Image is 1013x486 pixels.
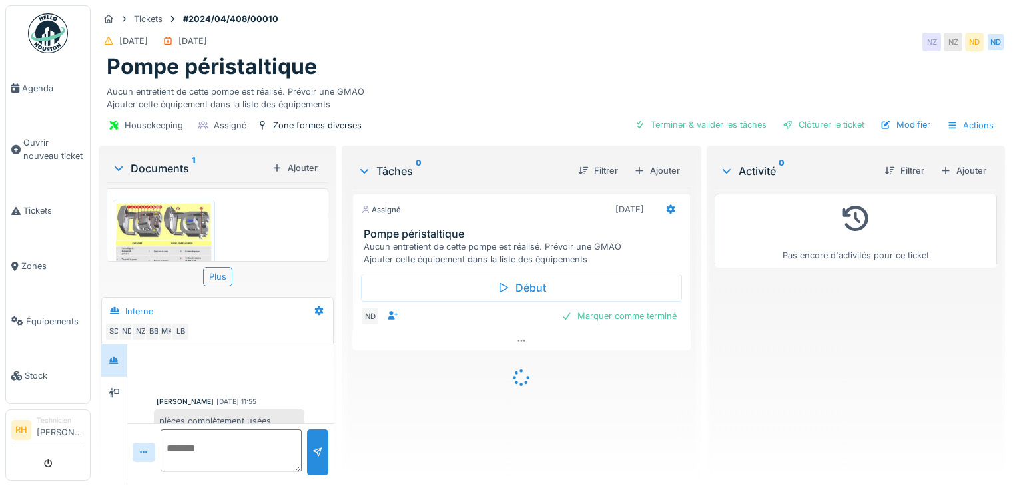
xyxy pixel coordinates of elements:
span: Tickets [23,204,85,217]
div: [DATE] [178,35,207,47]
div: Aucun entretient de cette pompe est réalisé. Prévoir une GMAO Ajouter cette équipement dans la li... [107,80,997,111]
span: Zones [21,260,85,272]
div: NZ [944,33,962,51]
div: Activité [720,163,874,179]
h1: Pompe péristaltique [107,54,317,79]
div: Marquer comme terminé [556,307,682,325]
div: Clôturer le ticket [777,116,870,134]
h3: Pompe péristaltique [364,228,685,240]
li: RH [11,420,31,440]
sup: 1 [192,160,195,176]
span: Ouvrir nouveau ticket [23,136,85,162]
div: Technicien [37,415,85,425]
div: LB [171,322,190,341]
div: ND [118,322,137,341]
div: ND [361,307,380,326]
div: [DATE] 11:55 [216,397,256,407]
div: [PERSON_NAME] [157,397,214,407]
div: Documents [112,160,266,176]
div: Tickets [134,13,163,25]
a: RH Technicien[PERSON_NAME] [11,415,85,447]
div: Actions [941,116,1000,135]
div: Ajouter [266,159,323,177]
div: BB [145,322,163,341]
sup: 0 [416,163,422,179]
strong: #2024/04/408/00010 [178,13,284,25]
li: [PERSON_NAME] [37,415,85,444]
div: Modifier [875,116,936,134]
div: Terminer & valider les tâches [629,116,772,134]
img: j6hfgkmd59zeseba1qyniaekmfrm [116,203,212,289]
div: Zone formes diverses [273,119,362,132]
div: pièces complètement usées [PERSON_NAME] s'occupe de la commande [154,409,304,459]
div: Ajouter [629,162,685,180]
a: Tickets [6,184,90,239]
div: Ajouter [935,162,992,180]
span: Stock [25,369,85,382]
div: Interne [125,305,153,318]
div: ND [986,33,1005,51]
div: Plus [203,267,232,286]
span: Agenda [22,82,85,95]
div: ND [965,33,984,51]
div: [DATE] [615,203,644,216]
div: [DATE] [119,35,148,47]
a: Agenda [6,61,90,116]
div: Pas encore d'activités pour ce ticket [723,200,988,262]
span: Équipements [26,315,85,328]
a: Zones [6,238,90,294]
div: Tâches [358,163,567,179]
div: MK [158,322,176,341]
div: Aucun entretient de cette pompe est réalisé. Prévoir une GMAO Ajouter cette équipement dans la li... [364,240,685,266]
img: Badge_color-CXgf-gQk.svg [28,13,68,53]
div: NZ [131,322,150,341]
div: Filtrer [879,162,930,180]
div: Assigné [214,119,246,132]
div: Housekeeping [125,119,183,132]
div: SD [105,322,123,341]
div: Assigné [361,204,401,216]
div: Filtrer [573,162,623,180]
a: Équipements [6,294,90,349]
a: Stock [6,349,90,404]
a: Ouvrir nouveau ticket [6,116,90,184]
div: Début [361,274,682,302]
sup: 0 [779,163,785,179]
div: NZ [922,33,941,51]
